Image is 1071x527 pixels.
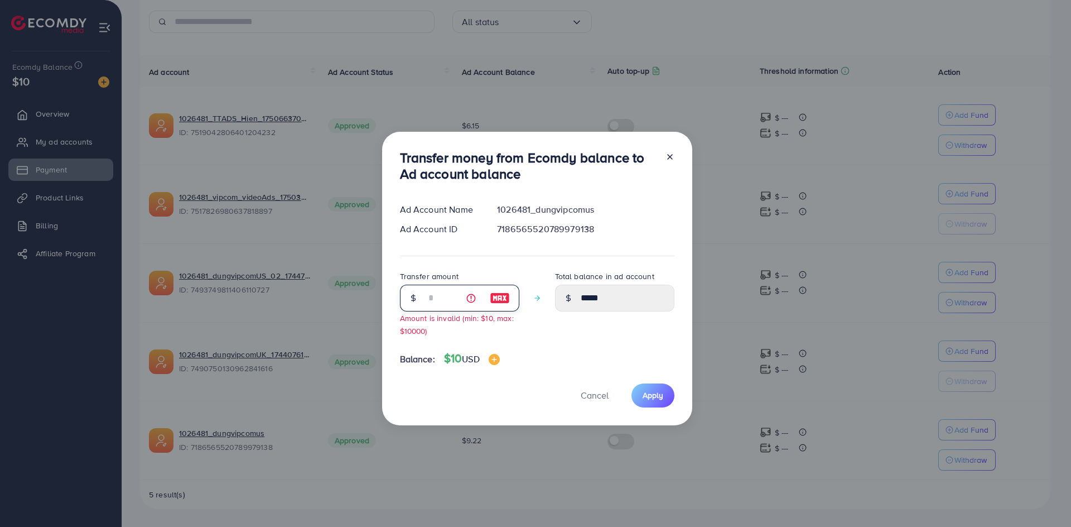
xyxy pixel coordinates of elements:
[1024,477,1063,519] iframe: Chat
[490,291,510,305] img: image
[488,203,683,216] div: 1026481_dungvipcomus
[567,384,623,408] button: Cancel
[400,271,459,282] label: Transfer amount
[643,390,663,401] span: Apply
[488,223,683,236] div: 7186565520789979138
[391,203,489,216] div: Ad Account Name
[462,353,479,365] span: USD
[400,150,657,182] h3: Transfer money from Ecomdy balance to Ad account balance
[581,389,609,401] span: Cancel
[555,271,654,282] label: Total balance in ad account
[391,223,489,236] div: Ad Account ID
[400,353,435,366] span: Balance:
[489,354,500,365] img: image
[631,384,674,408] button: Apply
[444,352,500,366] h4: $10
[400,313,514,336] small: Amount is invalid (min: $10, max: $10000)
